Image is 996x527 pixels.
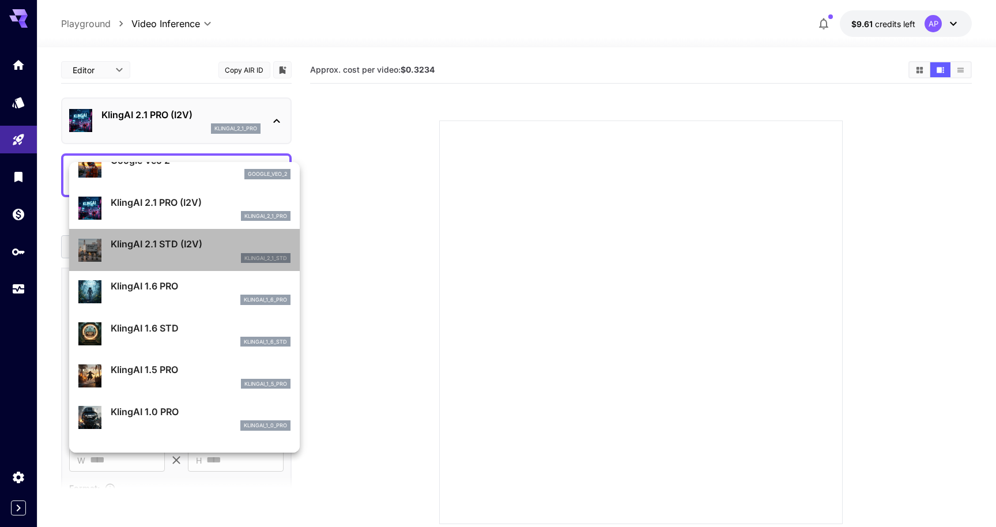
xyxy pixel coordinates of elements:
[244,296,287,304] p: klingai_1_6_pro
[78,149,290,184] div: Google Veo 2google_veo_2
[111,279,290,293] p: KlingAI 1.6 PRO
[78,274,290,310] div: KlingAI 1.6 PROklingai_1_6_pro
[244,338,287,346] p: klingai_1_6_std
[111,195,290,209] p: KlingAI 2.1 PRO (I2V)
[78,317,290,352] div: KlingAI 1.6 STDklingai_1_6_std
[78,358,290,393] div: KlingAI 1.5 PROklingai_1_5_pro
[244,254,287,262] p: klingai_2_1_std
[111,363,290,377] p: KlingAI 1.5 PRO
[78,232,290,268] div: KlingAI 2.1 STD (I2V)klingai_2_1_std
[111,321,290,335] p: KlingAI 1.6 STD
[244,212,287,220] p: klingai_2_1_pro
[244,421,287,430] p: klingai_1_0_pro
[111,405,290,419] p: KlingAI 1.0 PRO
[248,170,287,178] p: google_veo_2
[78,400,290,435] div: KlingAI 1.0 PROklingai_1_0_pro
[111,237,290,251] p: KlingAI 2.1 STD (I2V)
[78,191,290,226] div: KlingAI 2.1 PRO (I2V)klingai_2_1_pro
[244,380,287,388] p: klingai_1_5_pro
